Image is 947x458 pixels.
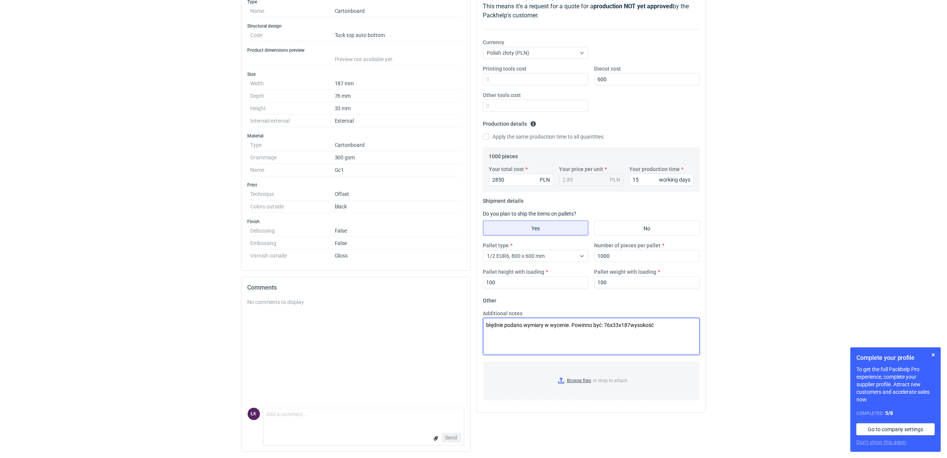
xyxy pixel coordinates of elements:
label: Pallet weight with loading [594,268,657,276]
dt: Embossing [251,237,335,250]
input: 0 [489,174,553,186]
label: Additional notes [483,310,523,317]
strong: production NOT yet approved [594,3,673,10]
span: Preview not available yet. [335,56,394,62]
label: Number of pieces per pallet [594,242,661,249]
dd: black [335,200,461,213]
dd: 33 mm [335,102,461,115]
dd: Cartonboard [335,139,461,151]
input: 0 [483,100,588,112]
label: Printing tools cost [483,65,527,72]
label: Other tools cost [483,91,521,99]
dt: Internal/external [251,115,335,127]
a: Go to company settings [856,423,935,435]
label: Yes [483,221,588,236]
div: Completed: [856,409,935,417]
h3: Structural design [248,23,464,29]
button: Send [442,433,461,442]
label: Do you plan to ship the items on pallets? [483,211,577,217]
label: Your total cost [489,165,524,173]
dt: Code [251,29,335,42]
legend: 1000 pieces [489,150,518,159]
legend: Other [483,295,497,304]
dd: 76 mm [335,90,461,102]
h3: Product dimensions preview [248,47,464,53]
dt: Debossing [251,225,335,237]
dt: Type [251,139,335,151]
dd: Gc1 [335,164,461,176]
h3: Material [248,133,464,139]
dt: Name [251,5,335,17]
label: Currency [483,39,505,46]
input: 0 [594,250,700,262]
button: Skip for now [929,350,938,359]
input: 0 [630,174,694,186]
span: 1/2 EUR6, 800 x 600 mm [487,253,545,259]
dd: Gloss [335,250,461,259]
dt: Grammage [251,151,335,164]
div: PLN [540,176,550,184]
dd: 300 gsm [335,151,461,164]
label: or drop to attach [484,361,699,400]
label: Apply the same production time to all quantities [483,133,604,140]
dd: False [335,237,461,250]
dd: Offset [335,188,461,200]
label: Pallet height with loading [483,268,545,276]
legend: Shipment details [483,195,524,204]
input: 0 [594,73,700,85]
input: 0 [483,276,588,288]
dt: Colors outside [251,200,335,213]
label: Your production time [630,165,680,173]
div: PLN [610,176,621,184]
div: Łukasz Kowalski [248,408,260,420]
dt: Name [251,164,335,176]
div: No comments to display [248,298,464,306]
dd: Cartonboard [335,5,461,17]
dt: Technique [251,188,335,200]
dt: Varnish outside [251,250,335,259]
dd: External [335,115,461,127]
label: Your price per unit [559,165,604,173]
h3: Finish [248,219,464,225]
span: Polish złoty (PLN) [487,50,530,56]
h1: Complete your profile [856,353,935,362]
label: Diecut cost [594,65,621,72]
div: working days [659,176,691,184]
legend: Production details [483,118,536,127]
dd: Tuck top auto bottom [335,29,461,42]
dt: Height [251,102,335,115]
span: Send [445,435,457,440]
h3: Print [248,182,464,188]
dt: Width [251,77,335,90]
button: Don’t show this again [856,438,907,446]
input: 0 [594,276,700,288]
dt: Depth [251,90,335,102]
label: No [594,221,700,236]
dd: 187 mm [335,77,461,90]
h2: Comments [248,283,464,292]
dd: False [335,225,461,237]
strong: 5 / 8 [885,410,893,416]
textarea: błędnie podano wymiary w wycenie. Powinno być: 76x33x187wysokość [483,318,700,355]
figcaption: ŁK [248,408,260,420]
p: To get the full Packhelp Pro experience, complete your supplier profile. Attract new customers an... [856,365,935,403]
input: 0 [483,73,588,85]
h3: Size [248,71,464,77]
label: Pallet type [483,242,509,249]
